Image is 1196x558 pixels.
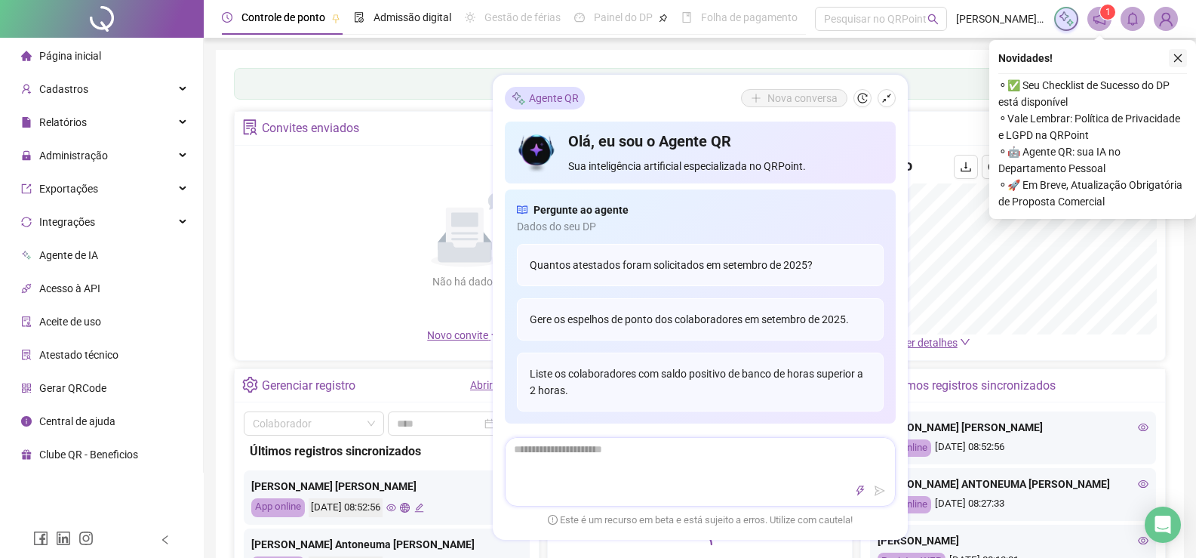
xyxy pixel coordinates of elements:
span: Relatórios [39,116,87,128]
span: thunderbolt [855,486,865,496]
span: exclamation-circle [548,514,558,524]
span: Central de ajuda [39,415,115,427]
span: eye [1138,422,1148,433]
button: send [871,482,889,500]
div: [DATE] 08:27:33 [878,496,1148,513]
div: [PERSON_NAME] Antoneuma [PERSON_NAME] [251,536,522,553]
span: Gerar QRCode [39,382,106,394]
h4: Olá, eu sou o Agente QR [568,131,883,152]
div: Agente QR [505,87,585,109]
span: download [960,161,972,173]
span: Administração [39,150,108,162]
span: clock-circle [222,12,232,23]
span: info-circle [21,416,32,427]
span: facebook [33,531,48,546]
div: Últimos registros sincronizados [888,373,1056,399]
span: solution [242,119,258,135]
div: Quantos atestados foram solicitados em setembro de 2025? [517,244,884,286]
span: Cadastros [39,83,88,95]
span: 1 [1105,7,1111,17]
span: loading [688,532,712,556]
span: close [1173,53,1183,63]
span: read [517,202,527,218]
div: Liste os colaboradores com saldo positivo de banco de horas superior a 2 horas. [517,353,884,412]
img: sparkle-icon.fc2bf0ac1784a2077858766a79e2daf3.svg [511,90,526,106]
span: Sua inteligência artificial especializada no QRPoint. [568,158,883,174]
span: Novo convite [427,329,503,341]
span: global [400,503,410,513]
span: ⚬ 🤖 Agente QR: sua IA no Departamento Pessoal [998,143,1187,177]
span: Novidades ! [998,50,1053,66]
div: [PERSON_NAME] ANTONEUMA [PERSON_NAME] [878,476,1148,492]
a: Ver detalhes down [899,337,970,349]
span: reload [988,161,1000,173]
div: Gerenciar registro [262,373,355,399]
span: Exportações [39,183,98,195]
span: Folha de pagamento [701,11,798,23]
span: Admissão digital [374,11,451,23]
span: Clube QR - Beneficios [39,449,138,461]
span: qrcode [21,383,32,393]
span: [PERSON_NAME] contabilidade [956,11,1045,27]
span: shrink [881,93,892,103]
div: [DATE] 08:52:56 [309,498,383,517]
span: Acesso à API [39,282,100,294]
sup: 1 [1100,5,1115,20]
span: Atestado técnico [39,349,118,361]
span: export [21,183,32,194]
span: sun [465,12,475,23]
span: bell [1126,12,1139,26]
span: Aceite de uso [39,316,101,328]
span: Gestão de férias [484,11,561,23]
span: file [21,117,32,128]
span: notification [1093,12,1106,26]
div: App online [251,498,305,517]
span: setting [242,377,258,393]
button: Nova conversa [741,89,847,107]
span: Ver detalhes [899,337,958,349]
span: linkedin [56,531,71,546]
span: Agente de IA [39,249,98,261]
div: Gere os espelhos de ponto dos colaboradores em setembro de 2025. [517,298,884,341]
span: eye [1138,479,1148,489]
span: pushpin [331,14,340,23]
span: Painel do DP [594,11,653,23]
span: edit [414,503,424,513]
span: Este é um recurso em beta e está sujeito a erros. Utilize com cautela! [548,513,853,528]
span: Dados do seu DP [517,218,884,235]
span: pushpin [659,14,668,23]
button: thunderbolt [851,482,869,500]
span: ⚬ Vale Lembrar: Política de Privacidade e LGPD na QRPoint [998,110,1187,143]
span: history [857,93,868,103]
span: file-done [354,12,364,23]
span: home [21,51,32,61]
span: api [21,283,32,294]
div: [PERSON_NAME] [PERSON_NAME] [251,478,522,495]
span: eye [386,503,396,513]
span: left [160,535,171,545]
span: Controle de ponto [241,11,325,23]
span: gift [21,449,32,460]
div: Convites enviados [262,116,359,141]
img: icon [517,131,557,174]
div: Últimos registros sincronizados [250,442,524,461]
span: Pergunte ao agente [533,202,629,218]
img: 83788 [1154,8,1177,30]
span: Página inicial [39,50,101,62]
div: Open Intercom Messenger [1145,507,1181,543]
div: [DATE] 08:52:56 [878,439,1148,457]
span: solution [21,350,32,360]
span: book [681,12,692,23]
span: Integrações [39,216,95,228]
div: Não há dados [395,273,534,290]
span: sync [21,217,32,227]
span: down [960,337,970,347]
div: [PERSON_NAME] [878,532,1148,549]
span: user-add [21,84,32,94]
div: [PERSON_NAME] [PERSON_NAME] [878,419,1148,436]
span: audit [21,316,32,327]
span: search [927,14,939,25]
span: eye [1138,535,1148,546]
a: Abrir registro [470,379,531,391]
img: sparkle-icon.fc2bf0ac1784a2077858766a79e2daf3.svg [1058,11,1075,27]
